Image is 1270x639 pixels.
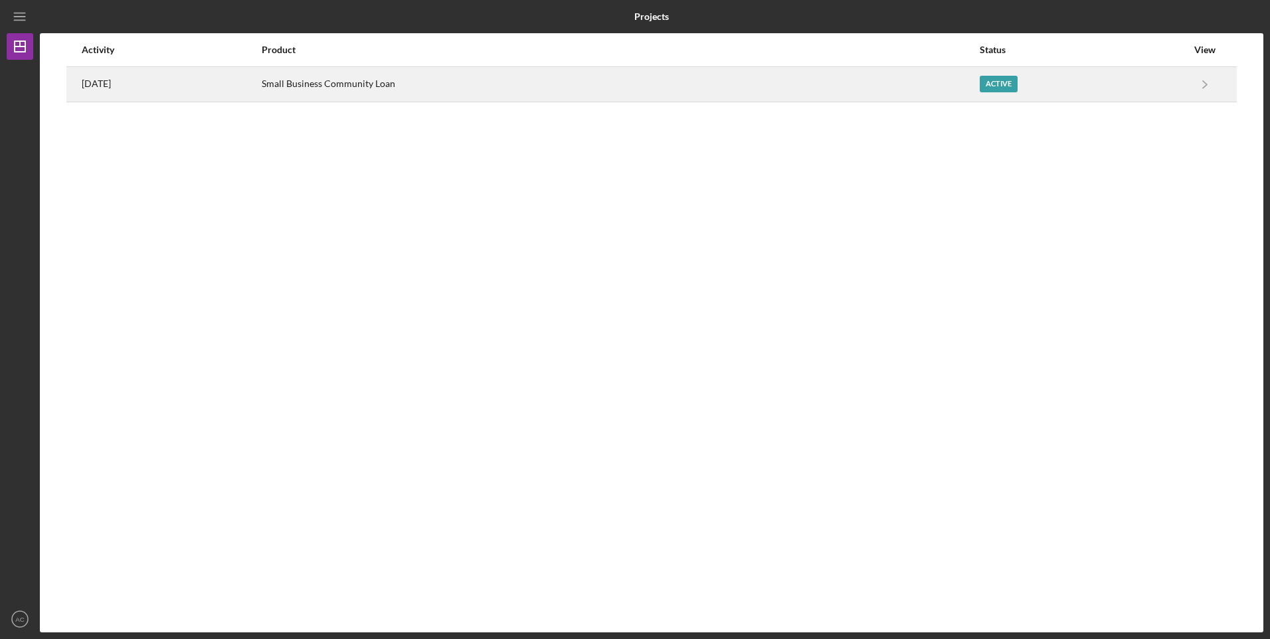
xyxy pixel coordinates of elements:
text: AC [15,616,24,623]
b: Projects [634,11,669,22]
button: AC [7,606,33,632]
div: Small Business Community Loan [262,68,978,101]
div: Activity [82,45,260,55]
div: Product [262,45,978,55]
div: Status [980,45,1187,55]
time: 2025-03-17 20:29 [82,78,111,89]
div: View [1188,45,1222,55]
div: Active [980,76,1018,92]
